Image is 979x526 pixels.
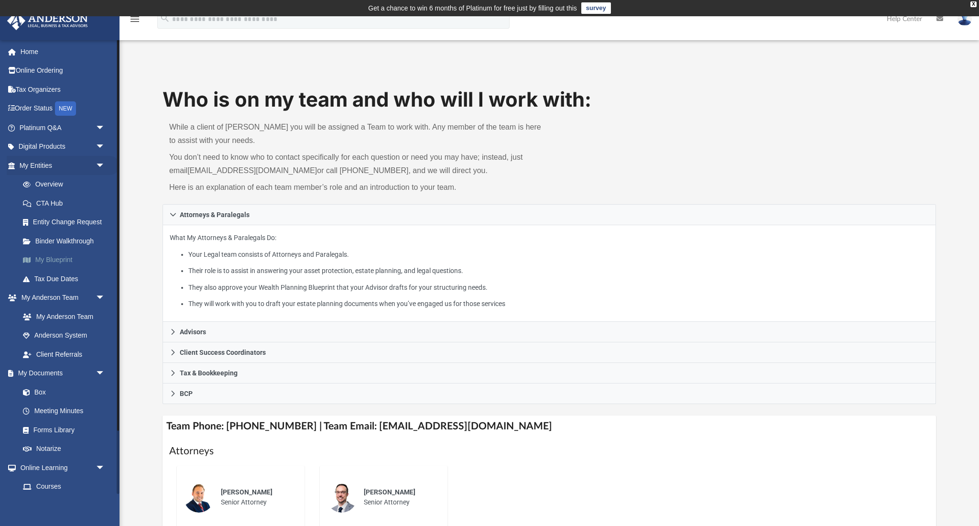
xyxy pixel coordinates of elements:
a: Advisors [163,322,936,342]
a: Meeting Minutes [13,402,115,421]
a: [EMAIL_ADDRESS][DOMAIN_NAME] [187,166,317,175]
a: Order StatusNEW [7,99,120,119]
a: Entity Change Request [13,213,120,232]
p: What My Attorneys & Paralegals Do: [170,232,929,310]
a: Attorneys & Paralegals [163,204,936,225]
a: Tax Organizers [7,80,120,99]
p: You don’t need to know who to contact specifically for each question or need you may have; instea... [169,151,543,177]
img: thumbnail [184,482,214,513]
span: arrow_drop_down [96,137,115,157]
a: My Anderson Team [13,307,110,326]
span: arrow_drop_down [96,118,115,138]
span: Client Success Coordinators [180,349,266,356]
h1: Attorneys [169,444,929,458]
a: menu [129,18,141,25]
span: Attorneys & Paralegals [180,211,250,218]
img: thumbnail [326,482,357,513]
span: arrow_drop_down [96,458,115,478]
a: Online Learningarrow_drop_down [7,458,115,477]
a: My Anderson Teamarrow_drop_down [7,288,115,307]
div: Get a chance to win 6 months of Platinum for free just by filling out this [368,2,577,14]
a: survey [581,2,611,14]
a: Platinum Q&Aarrow_drop_down [7,118,120,137]
span: Tax & Bookkeeping [180,370,238,376]
img: User Pic [957,12,972,26]
a: Digital Productsarrow_drop_down [7,137,120,156]
div: Senior Attorney [214,481,298,514]
a: Overview [13,175,120,194]
a: Online Ordering [7,61,120,80]
span: arrow_drop_down [96,156,115,175]
a: Box [13,383,110,402]
div: Attorneys & Paralegals [163,225,936,322]
li: Your Legal team consists of Attorneys and Paralegals. [188,249,929,261]
div: NEW [55,101,76,116]
span: [PERSON_NAME] [364,488,415,496]
a: Tax Due Dates [13,269,120,288]
a: Home [7,42,120,61]
a: Courses [13,477,115,496]
li: They also approve your Wealth Planning Blueprint that your Advisor drafts for your structuring ne... [188,282,929,294]
div: Senior Attorney [357,481,441,514]
a: Client Success Coordinators [163,342,936,363]
a: My Entitiesarrow_drop_down [7,156,120,175]
span: Advisors [180,329,206,335]
a: My Documentsarrow_drop_down [7,364,115,383]
span: [PERSON_NAME] [221,488,272,496]
h4: Team Phone: [PHONE_NUMBER] | Team Email: [EMAIL_ADDRESS][DOMAIN_NAME] [163,416,936,437]
a: Binder Walkthrough [13,231,120,251]
span: BCP [180,390,193,397]
a: Client Referrals [13,345,115,364]
img: Anderson Advisors Platinum Portal [4,11,91,30]
div: close [970,1,977,7]
h1: Who is on my team and who will I work with: [163,86,936,114]
p: While a client of [PERSON_NAME] you will be assigned a Team to work with. Any member of the team ... [169,121,543,147]
p: Here is an explanation of each team member’s role and an introduction to your team. [169,181,543,194]
a: Notarize [13,439,115,459]
a: CTA Hub [13,194,120,213]
i: search [160,13,170,23]
a: Anderson System [13,326,115,345]
i: menu [129,13,141,25]
a: Tax & Bookkeeping [163,363,936,384]
a: BCP [163,384,936,404]
a: Forms Library [13,420,110,439]
span: arrow_drop_down [96,288,115,308]
li: Their role is to assist in answering your asset protection, estate planning, and legal questions. [188,265,929,277]
a: My Blueprint [13,251,120,270]
li: They will work with you to draft your estate planning documents when you’ve engaged us for those ... [188,298,929,310]
span: arrow_drop_down [96,364,115,384]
